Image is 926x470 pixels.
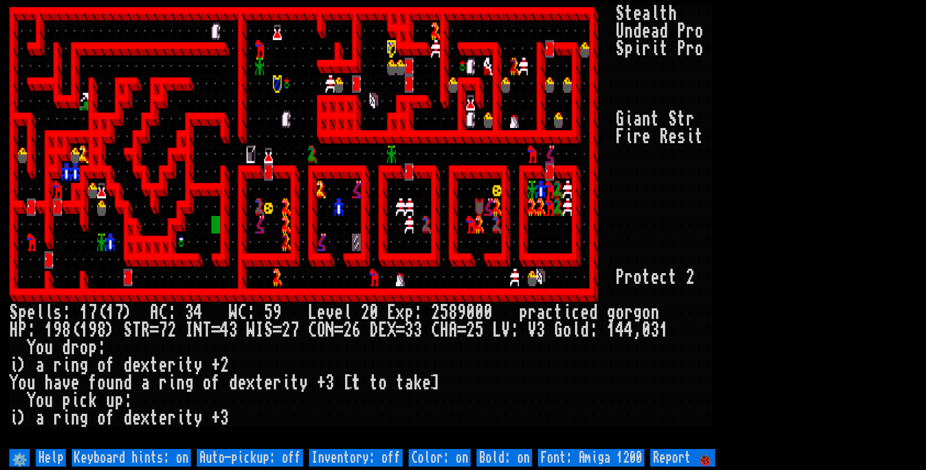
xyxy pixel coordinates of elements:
div: 2 [220,357,229,374]
div: i [624,128,633,146]
input: Bold: on [476,449,532,467]
div: t [659,5,668,22]
div: i [62,357,71,374]
input: Help [36,449,66,467]
div: r [53,409,62,427]
div: i [71,392,80,409]
div: 8 [449,304,457,321]
div: T [132,321,141,339]
div: A [150,304,159,321]
div: f [88,374,97,392]
div: 5 [440,304,449,321]
div: 3 [220,409,229,427]
div: t [255,374,264,392]
div: x [247,374,255,392]
div: i [176,409,185,427]
div: i [563,304,572,321]
div: o [695,22,703,40]
div: D [370,321,378,339]
div: a [53,374,62,392]
div: p [18,304,27,321]
div: : [27,321,36,339]
div: t [659,40,668,58]
div: t [370,374,378,392]
div: t [185,409,194,427]
div: 4 [194,304,203,321]
div: u [44,392,53,409]
div: P [616,269,624,286]
div: : [589,321,598,339]
div: : [510,321,519,339]
div: o [642,304,651,321]
div: = [150,321,159,339]
div: s [677,128,686,146]
div: : [62,304,71,321]
div: 1 [659,321,668,339]
div: n [624,22,633,40]
div: t [677,110,686,128]
div: 1 [607,321,616,339]
div: 9 [53,321,62,339]
div: t [642,269,651,286]
div: t [668,269,677,286]
div: 9 [88,321,97,339]
div: v [326,304,334,321]
div: 2 [282,321,290,339]
div: a [651,22,659,40]
div: 1 [106,304,115,321]
div: x [396,304,405,321]
div: I [185,321,194,339]
div: r [686,40,695,58]
div: 7 [115,304,123,321]
div: = [457,321,466,339]
div: : [167,304,176,321]
div: 8 [97,321,106,339]
div: c [545,304,554,321]
div: u [106,392,115,409]
div: P [677,40,686,58]
div: d [633,22,642,40]
div: P [677,22,686,40]
div: e [642,22,651,40]
div: R [141,321,150,339]
div: 2 [343,321,352,339]
div: l [651,5,659,22]
div: U [616,22,624,40]
div: Y [27,392,36,409]
div: p [519,304,528,321]
div: a [36,409,44,427]
div: ) [18,357,27,374]
div: : [97,339,106,357]
div: g [80,409,88,427]
div: r [167,357,176,374]
div: I [255,321,264,339]
div: 7 [88,304,97,321]
div: e [642,128,651,146]
div: 4 [616,321,624,339]
div: e [264,374,273,392]
div: a [633,110,642,128]
div: a [405,374,413,392]
div: e [633,5,642,22]
input: Color: on [409,449,471,467]
input: Auto-pickup: off [197,449,303,467]
div: 1 [80,321,88,339]
input: ⚙️ [9,449,30,467]
div: u [44,339,53,357]
div: ) [106,321,115,339]
div: i [176,357,185,374]
div: r [167,409,176,427]
div: n [651,304,659,321]
div: k [413,374,422,392]
div: e [580,304,589,321]
div: d [659,22,668,40]
div: o [633,269,642,286]
div: f [211,374,220,392]
div: V [501,321,510,339]
div: t [185,357,194,374]
div: o [563,321,572,339]
div: r [686,22,695,40]
div: r [633,128,642,146]
div: t [150,357,159,374]
div: o [616,304,624,321]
